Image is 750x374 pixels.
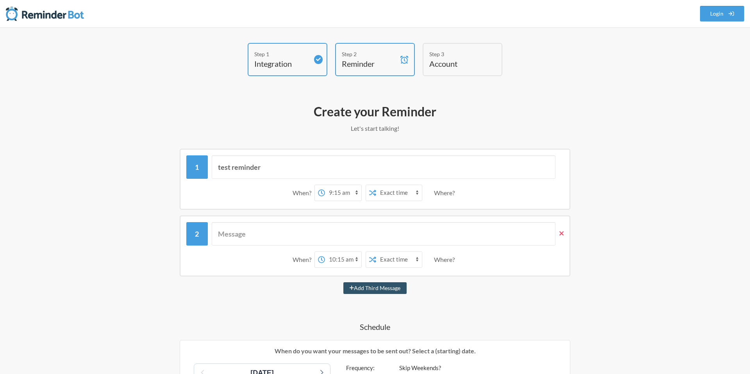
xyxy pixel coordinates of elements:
img: Reminder Bot [6,6,84,21]
div: Step 2 [342,50,396,58]
p: When do you want your messages to be sent out? Select a (starting) date. [186,346,564,356]
button: Add Third Message [343,282,407,294]
h4: Integration [254,58,309,69]
input: Message [212,222,556,246]
div: Where? [434,251,458,268]
h4: Account [429,58,484,69]
div: Step 1 [254,50,309,58]
h2: Create your Reminder [148,103,602,120]
p: Let's start talking! [148,124,602,133]
label: Frequency: [346,363,384,372]
div: When? [293,185,314,201]
div: Where? [434,185,458,201]
h4: Reminder [342,58,396,69]
label: Skip Weekends? [399,363,441,372]
h4: Schedule [148,321,602,332]
a: Login [700,6,745,21]
input: Message [212,155,556,179]
div: Step 3 [429,50,484,58]
div: When? [293,251,314,268]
